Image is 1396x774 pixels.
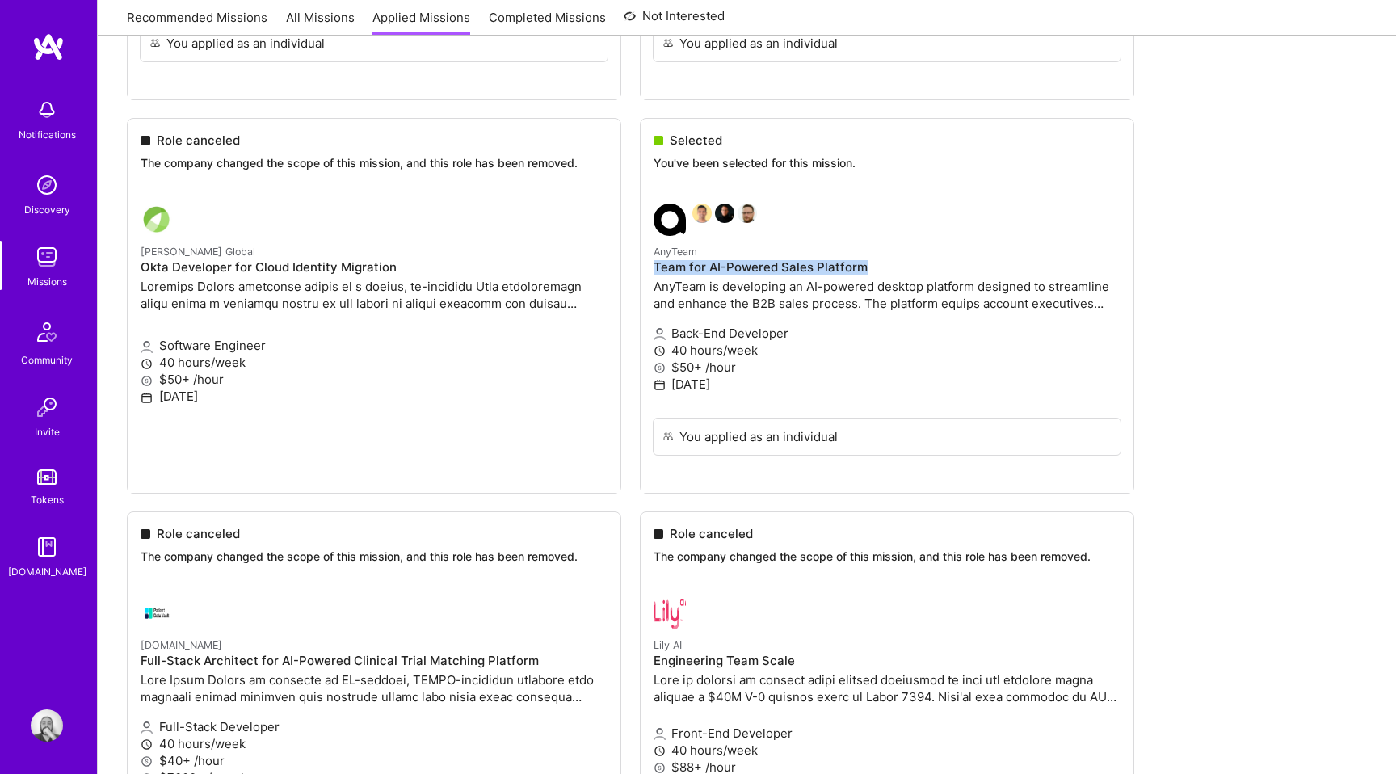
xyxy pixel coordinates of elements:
[27,709,67,742] a: User Avatar
[286,9,355,36] a: All Missions
[32,32,65,61] img: logo
[37,469,57,485] img: tokens
[141,549,608,565] p: The company changed the scope of this mission, and this role has been removed.
[141,755,153,768] i: icon MoneyGray
[31,94,63,126] img: bell
[141,671,608,705] p: Lore Ipsum Dolors am consecte ad EL-seddoei, TEMPO-incididun utlabore etdo magnaali enimad minimv...
[127,9,267,36] a: Recommended Missions
[27,273,67,290] div: Missions
[489,9,606,36] a: Completed Missions
[35,423,60,440] div: Invite
[157,525,240,542] span: Role canceled
[141,721,153,734] i: icon Applicant
[24,201,70,218] div: Discovery
[21,351,73,368] div: Community
[31,709,63,742] img: User Avatar
[31,491,64,508] div: Tokens
[31,241,63,273] img: teamwork
[372,9,470,36] a: Applied Missions
[31,531,63,563] img: guide book
[141,654,608,668] h4: Full-Stack Architect for AI-Powered Clinical Trial Matching Platform
[31,169,63,201] img: discovery
[141,718,608,735] p: Full-Stack Developer
[141,752,608,769] p: $40+ /hour
[141,735,608,752] p: 40 hours/week
[141,597,173,629] img: data-vault.health company logo
[141,738,153,751] i: icon Clock
[624,6,725,36] a: Not Interested
[19,126,76,143] div: Notifications
[141,639,222,651] small: [DOMAIN_NAME]
[27,313,66,351] img: Community
[31,391,63,423] img: Invite
[8,563,86,580] div: [DOMAIN_NAME]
